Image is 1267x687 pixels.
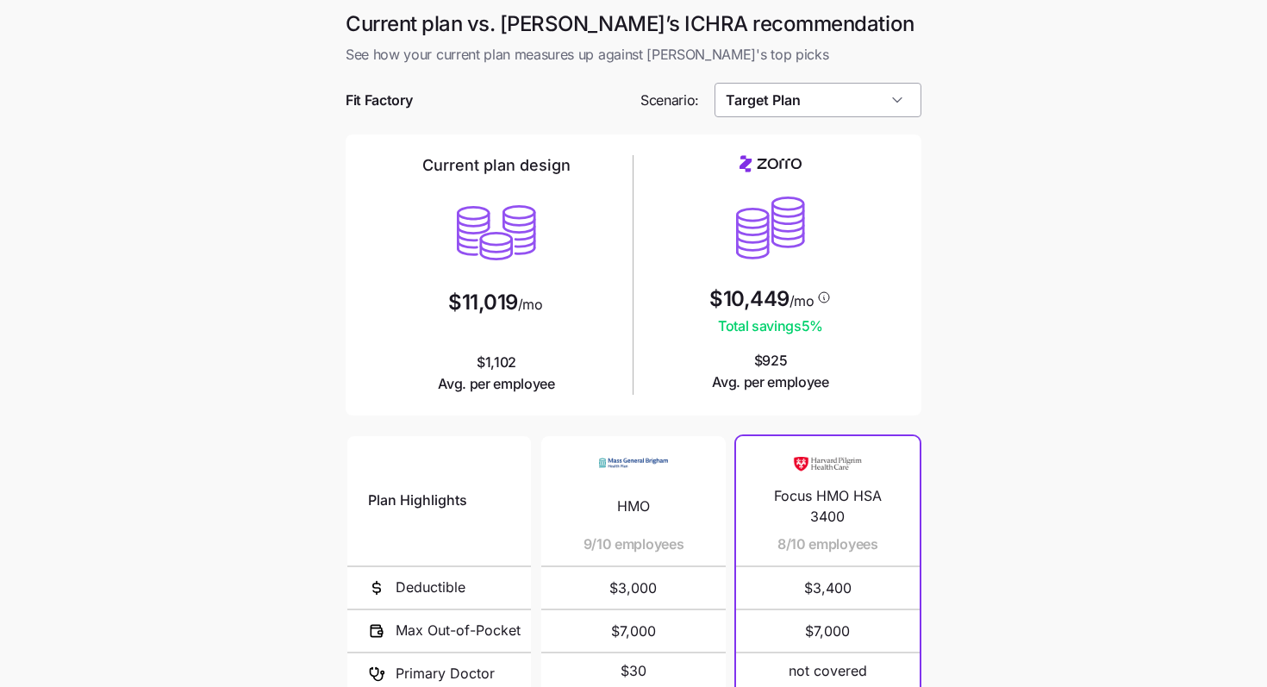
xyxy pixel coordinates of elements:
[584,534,684,555] span: 9/10 employees
[757,567,899,609] span: $3,400
[346,90,412,111] span: Fit Factory
[396,620,521,641] span: Max Out-of-Pocket
[368,490,467,511] span: Plan Highlights
[617,496,650,517] span: HMO
[712,350,829,393] span: $925
[709,289,790,309] span: $10,449
[396,577,465,598] span: Deductible
[518,297,543,311] span: /mo
[346,44,921,66] span: See how your current plan measures up against [PERSON_NAME]'s top picks
[757,485,899,528] span: Focus HMO HSA 3400
[709,315,832,337] span: Total savings 5 %
[621,660,646,682] span: $30
[777,534,878,555] span: 8/10 employees
[793,447,862,479] img: Carrier
[346,10,921,37] h1: Current plan vs. [PERSON_NAME]’s ICHRA recommendation
[789,660,867,682] span: not covered
[562,567,704,609] span: $3,000
[599,447,668,479] img: Carrier
[757,610,899,652] span: $7,000
[712,372,829,393] span: Avg. per employee
[396,663,495,684] span: Primary Doctor
[438,373,555,395] span: Avg. per employee
[448,292,518,313] span: $11,019
[562,610,704,652] span: $7,000
[422,155,571,176] h2: Current plan design
[790,294,814,308] span: /mo
[640,90,699,111] span: Scenario:
[438,352,555,395] span: $1,102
